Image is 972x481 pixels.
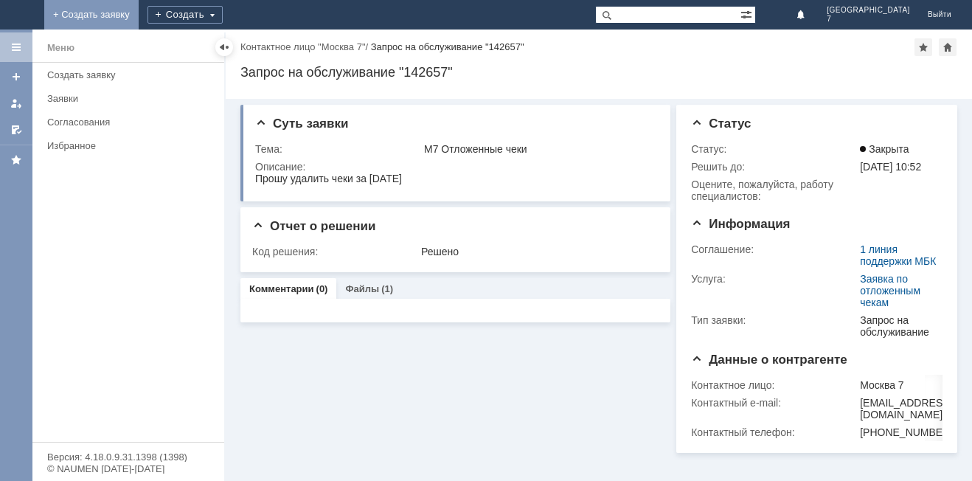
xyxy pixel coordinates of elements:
span: Закрыта [860,143,909,155]
div: Сделать домашней страницей [939,38,957,56]
div: Тип заявки: [691,314,857,326]
div: (1) [381,283,393,294]
div: Решено [421,246,652,257]
span: [GEOGRAPHIC_DATA] [827,6,910,15]
span: Статус [691,117,751,131]
div: Код решения: [252,246,418,257]
a: 1 линия поддержки МБК [860,243,936,267]
div: Решить до: [691,161,857,173]
a: Файлы [345,283,379,294]
div: Соглашение: [691,243,857,255]
div: Скрыть меню [215,38,233,56]
div: [PHONE_NUMBER] [860,426,953,438]
div: Меню [47,39,74,57]
div: Услуга: [691,273,857,285]
div: (0) [316,283,328,294]
div: Запрос на обслуживание [860,314,937,338]
div: Заявки [47,93,215,104]
div: Контактное лицо: [691,379,857,391]
div: Версия: 4.18.0.9.31.1398 (1398) [47,452,209,462]
div: Запрос на обслуживание "142657" [240,65,957,80]
span: [DATE] 10:52 [860,161,921,173]
div: Контактный e-mail: [691,397,857,409]
span: Отчет о решении [252,219,375,233]
div: Запрос на обслуживание "142657" [371,41,524,52]
div: Москва 7 [860,379,953,391]
a: Мои согласования [4,118,28,142]
a: Заявка по отложенным чекам [860,273,920,308]
span: 7 [827,15,910,24]
div: Согласования [47,117,215,128]
div: Создать заявку [47,69,215,80]
div: / [240,41,371,52]
div: Избранное [47,140,199,151]
a: Комментарии [249,283,314,294]
div: Тема: [255,143,421,155]
div: Создать [147,6,223,24]
a: Согласования [41,111,221,134]
div: М7 Отложенные чеки [424,143,652,155]
a: Создать заявку [4,65,28,89]
span: Суть заявки [255,117,348,131]
div: Описание: [255,161,655,173]
div: Контактный телефон: [691,426,857,438]
div: Oцените, пожалуйста, работу специалистов: [691,179,857,202]
a: Создать заявку [41,63,221,86]
div: © NAUMEN [DATE]-[DATE] [47,464,209,474]
a: Контактное лицо "Москва 7" [240,41,366,52]
span: Расширенный поиск [740,7,755,21]
div: Статус: [691,143,857,155]
a: Мои заявки [4,91,28,115]
div: [EMAIL_ADDRESS][DOMAIN_NAME] [860,397,953,421]
span: Информация [691,217,790,231]
a: Заявки [41,87,221,110]
div: Добавить в избранное [914,38,932,56]
span: Данные о контрагенте [691,353,847,367]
